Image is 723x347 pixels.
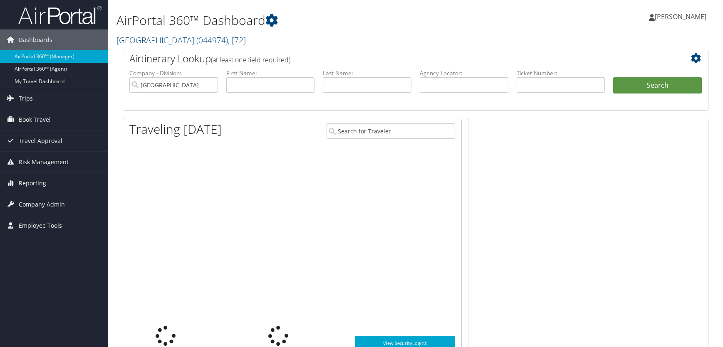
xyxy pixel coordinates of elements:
[420,69,508,77] label: Agency Locator:
[116,12,515,29] h1: AirPortal 360™ Dashboard
[129,121,222,138] h1: Traveling [DATE]
[19,152,69,172] span: Risk Management
[211,55,290,64] span: (at least one field required)
[18,5,102,25] img: airportal-logo.png
[19,194,65,215] span: Company Admin
[226,69,315,77] label: First Name:
[19,109,51,130] span: Book Travel
[116,34,246,46] a: [GEOGRAPHIC_DATA]
[19,130,62,151] span: Travel Approval
[228,34,246,46] span: , [ 72 ]
[129,52,653,66] h2: Airtinerary Lookup
[129,69,218,77] label: Company - Division:
[19,88,33,109] span: Trips
[196,34,228,46] span: ( 044974 )
[19,215,62,236] span: Employee Tools
[327,123,455,139] input: Search for Traveler
[19,30,52,50] span: Dashboards
[517,69,605,77] label: Ticket Number:
[613,77,702,94] button: Search
[323,69,411,77] label: Last Name:
[655,12,706,21] span: [PERSON_NAME]
[19,173,46,194] span: Reporting
[649,4,715,29] a: [PERSON_NAME]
